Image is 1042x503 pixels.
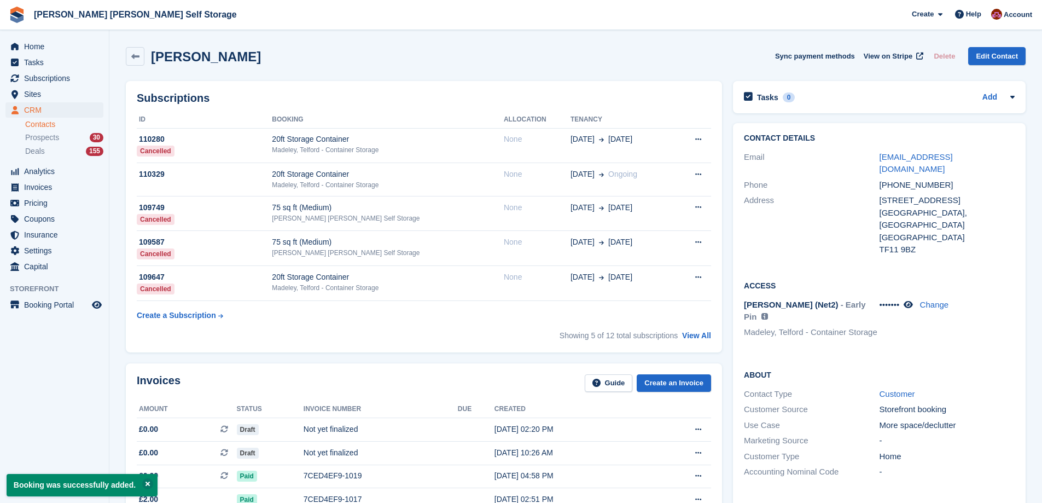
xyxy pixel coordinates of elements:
span: Account [1004,9,1032,20]
a: Change [920,300,949,309]
div: 20ft Storage Container [272,169,504,180]
div: 30 [90,133,103,142]
a: Customer [880,389,915,398]
span: [DATE] [571,169,595,180]
span: [DATE] [571,134,595,145]
div: TF11 9BZ [880,244,1015,256]
div: Not yet finalized [304,424,458,435]
div: Cancelled [137,146,174,157]
img: icon-info-grey-7440780725fd019a000dd9b08b2336e03edf1995a4989e88bcd33f0948082b44.svg [761,313,768,320]
a: Guide [585,374,633,392]
div: None [504,169,571,180]
a: Deals 155 [25,146,103,157]
a: Prospects 30 [25,132,103,143]
div: Cancelled [137,214,174,225]
div: [DATE] 04:58 PM [494,470,650,482]
div: Home [880,450,1015,463]
span: [DATE] [571,202,595,213]
a: Create an Invoice [637,374,711,392]
a: menu [5,164,103,179]
div: 20ft Storage Container [272,271,504,283]
span: [DATE] [608,236,632,248]
div: Use Case [744,419,879,432]
a: menu [5,259,103,274]
h2: Tasks [757,92,778,102]
a: Edit Contact [968,47,1026,65]
span: Help [966,9,981,20]
h2: Invoices [137,374,181,392]
span: Tasks [24,55,90,70]
li: Madeley, Telford - Container Storage [744,326,879,339]
div: Customer Type [744,450,879,463]
span: Sites [24,86,90,102]
span: Settings [24,243,90,258]
div: 110329 [137,169,272,180]
span: Pricing [24,195,90,211]
span: [DATE] [571,236,595,248]
a: Add [982,91,997,104]
button: Delete [929,47,959,65]
div: 75 sq ft (Medium) [272,202,504,213]
th: ID [137,111,272,129]
div: Not yet finalized [304,447,458,459]
h2: Subscriptions [137,92,711,105]
div: 7CED4EF9-1019 [304,470,458,482]
div: Storefront booking [880,403,1015,416]
div: 109587 [137,236,272,248]
th: Status [237,401,304,418]
th: Allocation [504,111,571,129]
a: menu [5,86,103,102]
a: menu [5,227,103,242]
a: View on Stripe [859,47,925,65]
th: Due [458,401,494,418]
a: Create a Subscription [137,305,223,326]
a: [PERSON_NAME] [PERSON_NAME] Self Storage [30,5,241,24]
span: [DATE] [608,134,632,145]
span: [DATE] [571,271,595,283]
span: [DATE] [608,202,632,213]
a: View All [682,331,711,340]
span: Prospects [25,132,59,143]
div: None [504,202,571,213]
div: Accounting Nominal Code [744,466,879,478]
span: Subscriptions [24,71,90,86]
div: 109647 [137,271,272,283]
a: menu [5,39,103,54]
span: CRM [24,102,90,118]
div: 20ft Storage Container [272,134,504,145]
span: [DATE] [608,271,632,283]
span: Capital [24,259,90,274]
div: Madeley, Telford - Container Storage [272,283,504,293]
div: Customer Source [744,403,879,416]
a: menu [5,195,103,211]
span: Coupons [24,211,90,227]
a: menu [5,297,103,313]
th: Created [494,401,650,418]
span: Showing 5 of 12 total subscriptions [560,331,678,340]
span: Insurance [24,227,90,242]
span: Create [912,9,934,20]
div: More space/declutter [880,419,1015,432]
span: [PERSON_NAME] (Net2) [744,300,839,309]
span: Analytics [24,164,90,179]
a: [EMAIL_ADDRESS][DOMAIN_NAME] [880,152,953,174]
div: None [504,236,571,248]
h2: Contact Details [744,134,1015,143]
div: - [880,435,1015,447]
div: Madeley, Telford - Container Storage [272,145,504,155]
div: 155 [86,147,103,156]
div: Contact Type [744,388,879,401]
h2: Access [744,280,1015,291]
div: Email [744,151,879,176]
th: Booking [272,111,504,129]
div: Cancelled [137,248,174,259]
div: None [504,134,571,145]
h2: About [744,369,1015,380]
span: Draft [237,448,259,459]
span: - Early Pin [744,300,866,322]
img: stora-icon-8386f47178a22dfd0bd8f6a31ec36ba5ce8667c1dd55bd0f319d3a0aa187defe.svg [9,7,25,23]
div: - [880,466,1015,478]
div: [DATE] 02:20 PM [494,424,650,435]
div: [GEOGRAPHIC_DATA], [GEOGRAPHIC_DATA] [880,207,1015,232]
div: [GEOGRAPHIC_DATA] [880,232,1015,244]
